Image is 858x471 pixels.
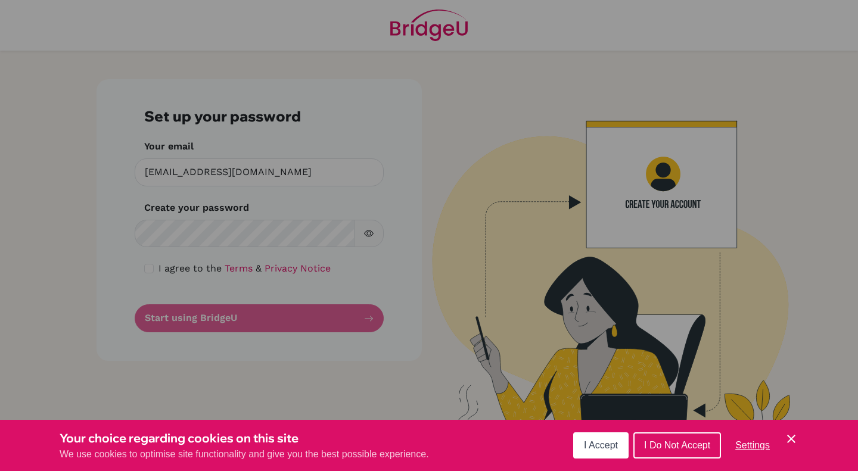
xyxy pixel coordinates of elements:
[735,440,770,450] span: Settings
[573,432,629,458] button: I Accept
[726,433,779,457] button: Settings
[60,429,429,447] h3: Your choice regarding cookies on this site
[644,440,710,450] span: I Do Not Accept
[633,432,721,458] button: I Do Not Accept
[584,440,618,450] span: I Accept
[60,447,429,461] p: We use cookies to optimise site functionality and give you the best possible experience.
[784,432,798,446] button: Save and close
